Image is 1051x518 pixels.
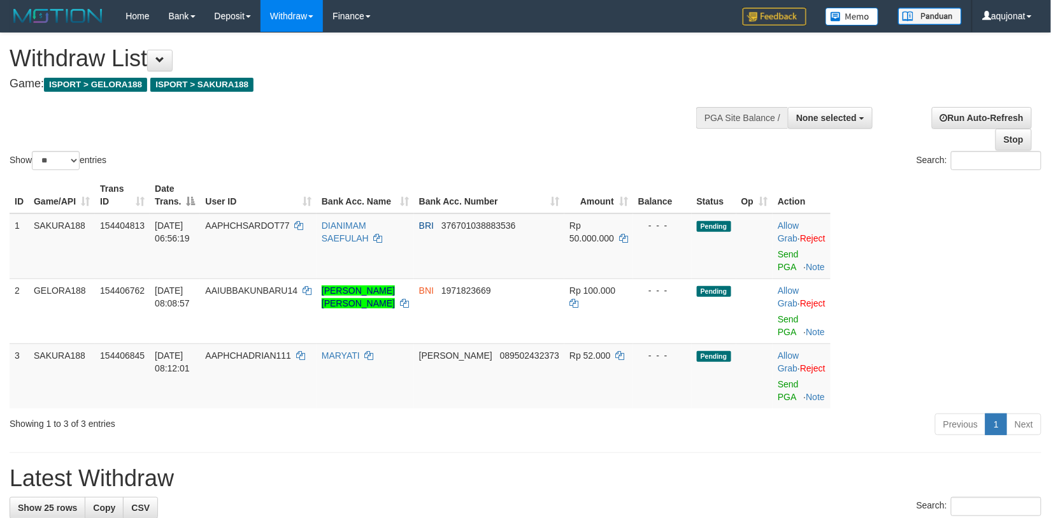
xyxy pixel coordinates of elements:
[10,78,688,90] h4: Game:
[935,414,986,435] a: Previous
[996,129,1032,150] a: Stop
[800,363,826,373] a: Reject
[155,350,190,373] span: [DATE] 08:12:01
[200,177,317,213] th: User ID: activate to sort column ascending
[10,343,29,408] td: 3
[638,284,687,297] div: - - -
[419,285,434,296] span: BNI
[414,177,564,213] th: Bank Acc. Number: activate to sort column ascending
[917,151,1041,170] label: Search:
[697,221,731,232] span: Pending
[569,285,615,296] span: Rp 100.000
[806,327,826,337] a: Note
[10,177,29,213] th: ID
[806,262,826,272] a: Note
[10,466,1041,491] h1: Latest Withdraw
[569,350,611,361] span: Rp 52.000
[322,285,395,308] a: [PERSON_NAME] [PERSON_NAME]
[778,350,799,373] a: Allow Grab
[773,213,831,279] td: ·
[29,177,95,213] th: Game/API: activate to sort column ascending
[10,278,29,343] td: 2
[205,285,297,296] span: AAIUBBAKUNBARU14
[778,350,800,373] span: ·
[692,177,736,213] th: Status
[419,350,492,361] span: [PERSON_NAME]
[951,497,1041,516] input: Search:
[778,314,799,337] a: Send PGA
[10,6,106,25] img: MOTION_logo.png
[917,497,1041,516] label: Search:
[100,350,145,361] span: 154406845
[898,8,962,25] img: panduan.png
[44,78,147,92] span: ISPORT > GELORA188
[205,220,289,231] span: AAPHCHSARDOT77
[150,177,200,213] th: Date Trans.: activate to sort column descending
[29,278,95,343] td: GELORA188
[441,220,516,231] span: Copy 376701038883536 to clipboard
[100,285,145,296] span: 154406762
[743,8,806,25] img: Feedback.jpg
[736,177,773,213] th: Op: activate to sort column ascending
[317,177,414,213] th: Bank Acc. Name: activate to sort column ascending
[32,151,80,170] select: Showentries
[773,278,831,343] td: ·
[205,350,291,361] span: AAPHCHADRIAN111
[1006,414,1041,435] a: Next
[796,113,857,123] span: None selected
[638,349,687,362] div: - - -
[500,350,559,361] span: Copy 089502432373 to clipboard
[951,151,1041,170] input: Search:
[778,220,799,243] a: Allow Grab
[778,285,800,308] span: ·
[778,379,799,402] a: Send PGA
[788,107,873,129] button: None selected
[150,78,254,92] span: ISPORT > SAKURA188
[441,285,491,296] span: Copy 1971823669 to clipboard
[10,151,106,170] label: Show entries
[932,107,1032,129] a: Run Auto-Refresh
[778,220,800,243] span: ·
[95,177,150,213] th: Trans ID: activate to sort column ascending
[10,46,688,71] h1: Withdraw List
[773,177,831,213] th: Action
[638,219,687,232] div: - - -
[697,286,731,297] span: Pending
[29,343,95,408] td: SAKURA188
[778,285,799,308] a: Allow Grab
[697,351,731,362] span: Pending
[778,249,799,272] a: Send PGA
[322,350,360,361] a: MARYATI
[10,213,29,279] td: 1
[800,298,826,308] a: Reject
[93,503,115,513] span: Copy
[564,177,633,213] th: Amount: activate to sort column ascending
[826,8,879,25] img: Button%20Memo.svg
[633,177,692,213] th: Balance
[10,412,429,430] div: Showing 1 to 3 of 3 entries
[155,285,190,308] span: [DATE] 08:08:57
[419,220,434,231] span: BRI
[985,414,1007,435] a: 1
[569,220,614,243] span: Rp 50.000.000
[322,220,369,243] a: DIANIMAM SAEFULAH
[696,107,788,129] div: PGA Site Balance /
[773,343,831,408] td: ·
[155,220,190,243] span: [DATE] 06:56:19
[100,220,145,231] span: 154404813
[18,503,77,513] span: Show 25 rows
[806,392,826,402] a: Note
[29,213,95,279] td: SAKURA188
[800,233,826,243] a: Reject
[131,503,150,513] span: CSV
